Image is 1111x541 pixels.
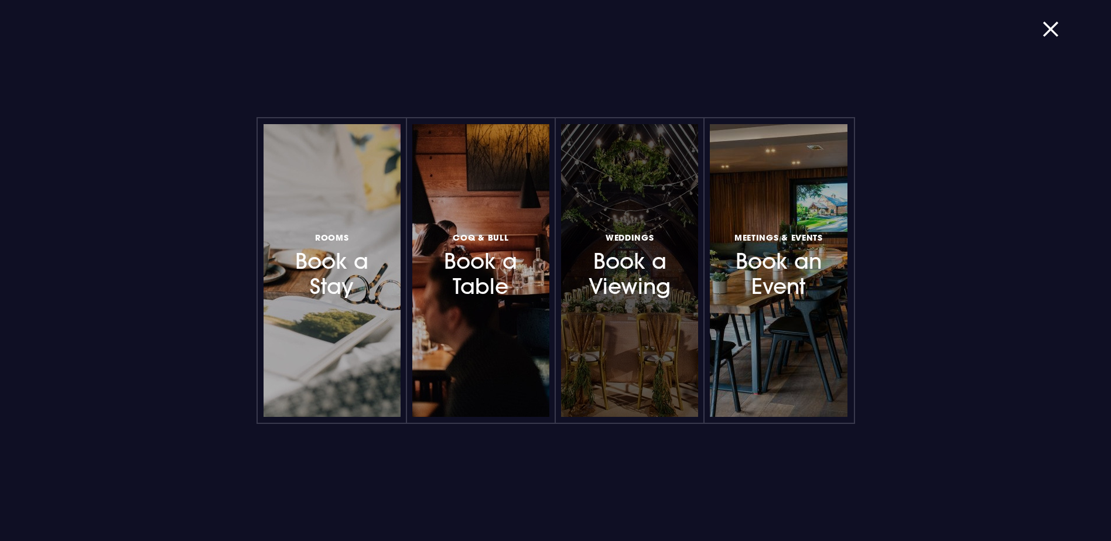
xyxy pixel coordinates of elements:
span: Rooms [315,232,349,243]
h3: Book an Event [727,230,829,299]
a: Coq & BullBook a Table [412,124,549,417]
span: Meetings & Events [734,232,823,243]
span: Coq & Bull [453,232,508,243]
h3: Book a Viewing [579,230,681,299]
a: Meetings & EventsBook an Event [710,124,847,417]
h3: Book a Stay [281,230,383,299]
a: WeddingsBook a Viewing [561,124,698,417]
a: RoomsBook a Stay [264,124,401,417]
h3: Book a Table [430,230,532,299]
span: Weddings [606,232,654,243]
